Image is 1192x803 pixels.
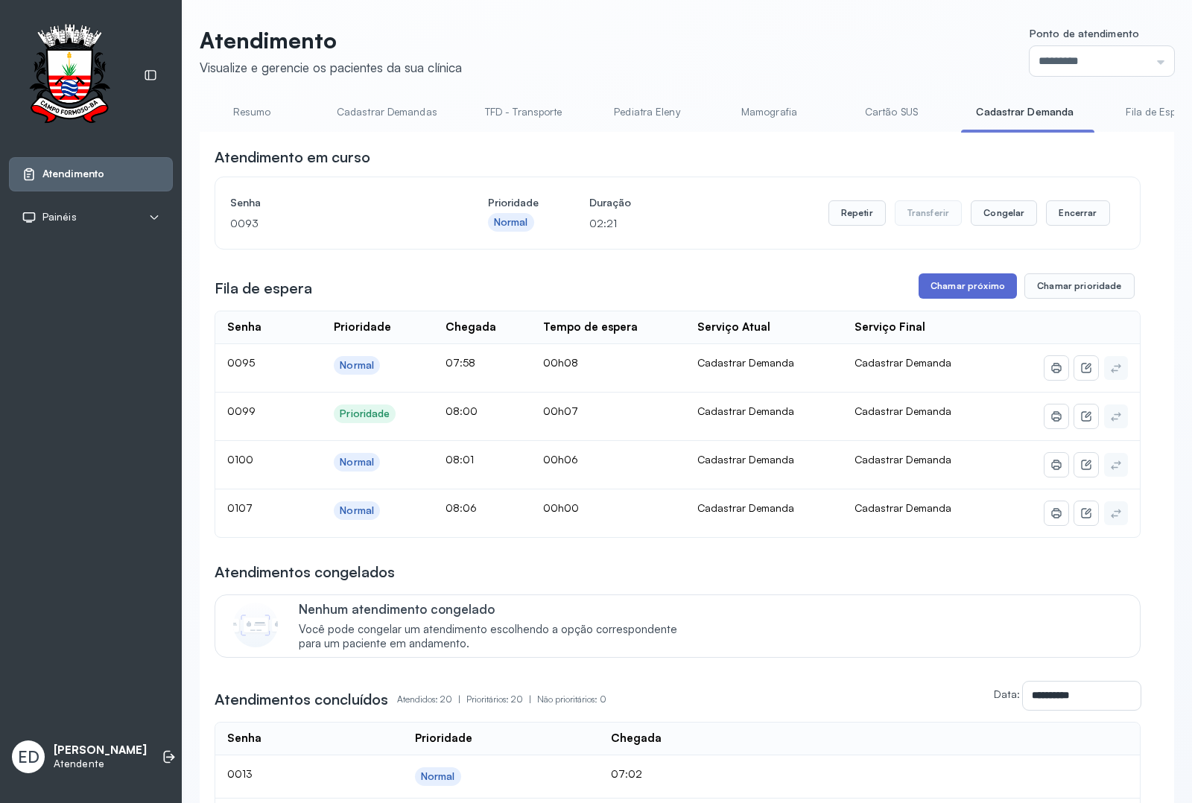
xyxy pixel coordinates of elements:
[299,623,693,651] span: Você pode congelar um atendimento escolhendo a opção correspondente para um paciente em andamento.
[215,562,395,583] h3: Atendimentos congelados
[697,320,770,334] div: Serviço Atual
[340,407,390,420] div: Prioridade
[215,278,312,299] h3: Fila de espera
[895,200,963,226] button: Transferir
[415,731,472,746] div: Prioridade
[340,359,374,372] div: Normal
[334,320,391,334] div: Prioridade
[494,216,528,229] div: Normal
[227,453,253,466] span: 0100
[227,356,255,369] span: 0095
[543,356,578,369] span: 00h08
[543,501,579,514] span: 00h00
[1030,27,1139,39] span: Ponto de atendimento
[227,767,253,780] span: 0013
[537,689,606,710] p: Não prioritários: 0
[22,167,160,182] a: Atendimento
[230,213,437,234] p: 0093
[421,770,455,783] div: Normal
[340,456,374,469] div: Normal
[299,601,693,617] p: Nenhum atendimento congelado
[529,693,531,705] span: |
[322,100,452,124] a: Cadastrar Demandas
[16,24,123,127] img: Logotipo do estabelecimento
[697,501,831,515] div: Cadastrar Demanda
[839,100,943,124] a: Cartão SUS
[466,689,537,710] p: Prioritários: 20
[200,60,462,75] div: Visualize e gerencie os pacientes da sua clínica
[340,504,374,517] div: Normal
[697,356,831,369] div: Cadastrar Demanda
[446,320,496,334] div: Chegada
[230,192,437,213] h4: Senha
[54,758,147,770] p: Atendente
[1024,273,1135,299] button: Chamar prioridade
[855,320,925,334] div: Serviço Final
[589,192,631,213] h4: Duração
[397,689,466,710] p: Atendidos: 20
[543,404,578,417] span: 00h07
[227,731,261,746] div: Senha
[697,404,831,418] div: Cadastrar Demanda
[595,100,699,124] a: Pediatra Eleny
[42,168,104,180] span: Atendimento
[543,320,638,334] div: Tempo de espera
[855,453,951,466] span: Cadastrar Demanda
[215,147,370,168] h3: Atendimento em curso
[971,200,1037,226] button: Congelar
[200,27,462,54] p: Atendimento
[828,200,886,226] button: Repetir
[697,453,831,466] div: Cadastrar Demanda
[446,356,475,369] span: 07:58
[446,404,478,417] span: 08:00
[200,100,304,124] a: Resumo
[961,100,1088,124] a: Cadastrar Demanda
[227,320,261,334] div: Senha
[215,689,388,710] h3: Atendimentos concluídos
[458,693,460,705] span: |
[919,273,1017,299] button: Chamar próximo
[227,404,256,417] span: 0099
[994,688,1020,700] label: Data:
[717,100,821,124] a: Mamografia
[855,501,951,514] span: Cadastrar Demanda
[589,213,631,234] p: 02:21
[543,453,578,466] span: 00h06
[446,501,477,514] span: 08:06
[611,767,642,780] span: 07:02
[446,453,474,466] span: 08:01
[855,404,951,417] span: Cadastrar Demanda
[54,743,147,758] p: [PERSON_NAME]
[227,501,253,514] span: 0107
[42,211,77,223] span: Painéis
[611,731,662,746] div: Chegada
[1046,200,1109,226] button: Encerrar
[233,603,278,647] img: Imagem de CalloutCard
[488,192,539,213] h4: Prioridade
[470,100,577,124] a: TFD - Transporte
[855,356,951,369] span: Cadastrar Demanda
